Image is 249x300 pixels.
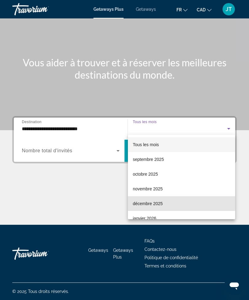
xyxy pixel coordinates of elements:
span: Tous les mois [133,142,159,147]
span: octobre 2025 [133,170,158,178]
span: décembre 2025 [133,200,163,207]
span: septembre 2025 [133,156,164,163]
iframe: Bouton de lancement de la fenêtre de messagerie [224,275,244,295]
span: novembre 2025 [133,185,163,193]
span: janvier 2026 [133,215,156,222]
